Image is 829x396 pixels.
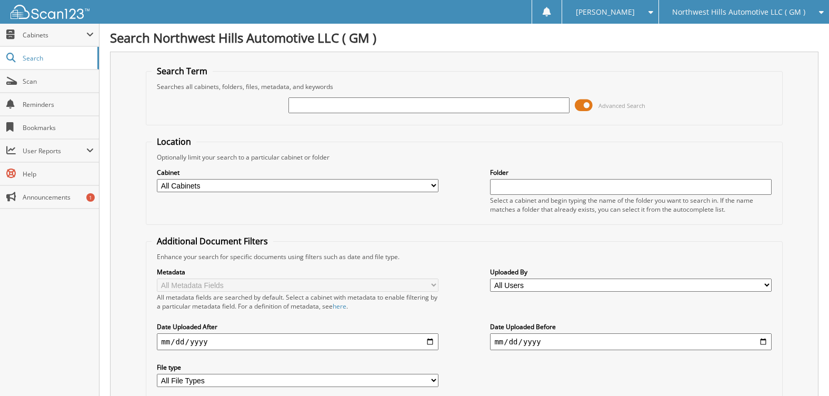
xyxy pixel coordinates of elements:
span: Cabinets [23,31,86,39]
div: Select a cabinet and begin typing the name of the folder you want to search in. If the name match... [490,196,771,214]
input: end [490,333,771,350]
legend: Location [152,136,196,147]
div: Optionally limit your search to a particular cabinet or folder [152,153,776,162]
legend: Additional Document Filters [152,235,273,247]
label: File type [157,363,438,372]
span: Search [23,54,92,63]
input: start [157,333,438,350]
span: User Reports [23,146,86,155]
span: Reminders [23,100,94,109]
label: Uploaded By [490,268,771,276]
span: Scan [23,77,94,86]
label: Cabinet [157,168,438,177]
label: Date Uploaded Before [490,322,771,331]
div: Searches all cabinets, folders, files, metadata, and keywords [152,82,776,91]
span: [PERSON_NAME] [576,9,635,15]
img: scan123-logo-white.svg [11,5,89,19]
span: Help [23,170,94,179]
label: Date Uploaded After [157,322,438,331]
h1: Search Northwest Hills Automotive LLC ( GM ) [110,29,818,46]
a: here [333,302,346,311]
span: Bookmarks [23,123,94,132]
div: 1 [86,193,95,202]
div: All metadata fields are searched by default. Select a cabinet with metadata to enable filtering b... [157,293,438,311]
span: Announcements [23,193,94,202]
div: Enhance your search for specific documents using filters such as date and file type. [152,252,776,261]
span: Advanced Search [598,102,645,110]
legend: Search Term [152,65,213,77]
span: Northwest Hills Automotive LLC ( GM ) [672,9,805,15]
label: Metadata [157,268,438,276]
label: Folder [490,168,771,177]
